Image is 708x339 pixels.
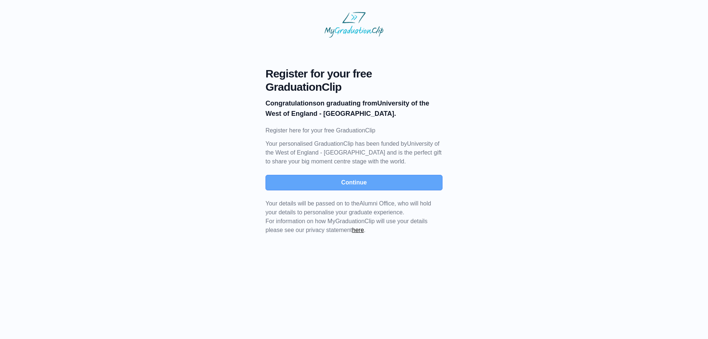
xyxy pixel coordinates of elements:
[265,200,431,215] span: Your details will be passed on to the , who will hold your details to personalise your graduate e...
[265,98,442,119] p: on graduating from University of the West of England - [GEOGRAPHIC_DATA].
[265,100,316,107] b: Congratulations
[265,126,442,135] p: Register here for your free GraduationClip
[360,200,395,207] span: Alumni Office
[265,67,442,80] span: Register for your free
[265,80,442,94] span: GraduationClip
[265,175,442,190] button: Continue
[324,12,383,38] img: MyGraduationClip
[265,200,431,233] span: For information on how MyGraduationClip will use your details please see our privacy statement .
[352,227,364,233] a: here
[265,139,442,166] p: Your personalised GraduationClip has been funded by University of the West of England - [GEOGRAPH...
